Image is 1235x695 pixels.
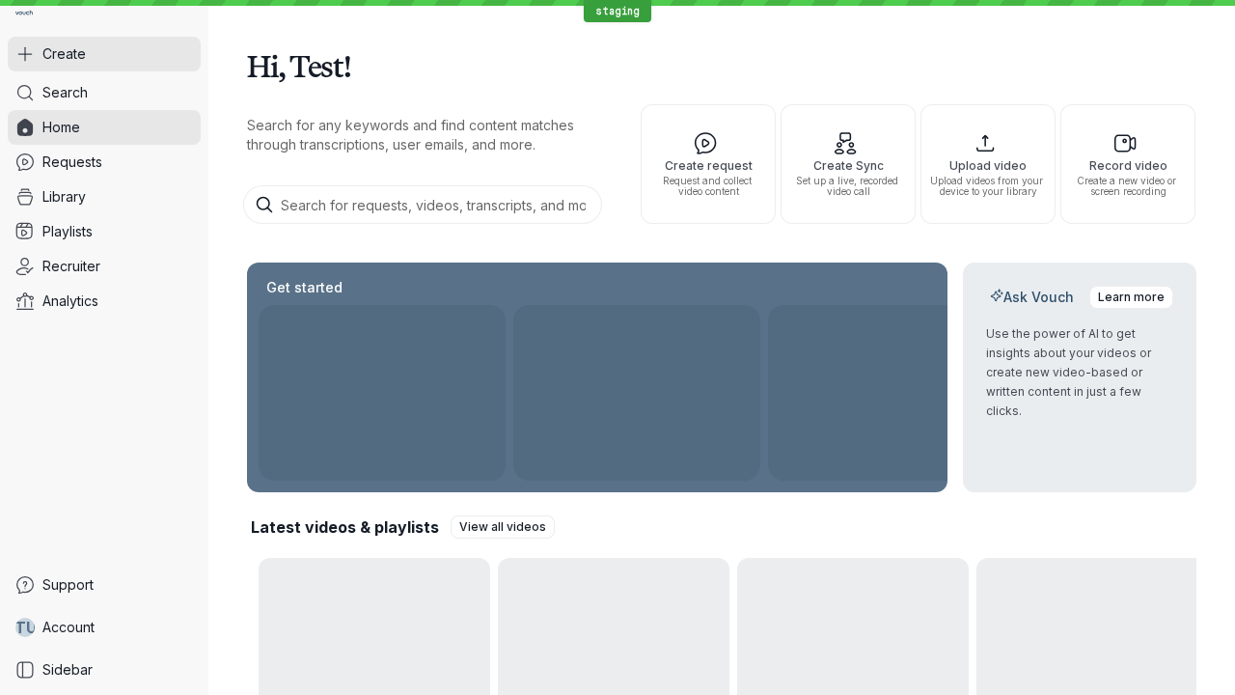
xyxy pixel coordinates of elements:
a: Home [8,110,201,145]
a: Search [8,75,201,110]
button: Record videoCreate a new video or screen recording [1060,104,1195,224]
span: Create a new video or screen recording [1069,176,1187,197]
span: Create request [649,159,767,172]
span: View all videos [459,517,546,537]
span: Search [42,83,88,102]
input: Search for requests, videos, transcripts, and more... [243,185,602,224]
span: Request and collect video content [649,176,767,197]
span: Library [42,187,86,207]
span: Record video [1069,159,1187,172]
span: Create Sync [789,159,907,172]
button: Create [8,37,201,71]
p: Search for any keywords and find content matches through transcriptions, user emails, and more. [247,116,606,154]
button: Create SyncSet up a live, recorded video call [781,104,916,224]
a: Go to homepage [8,8,41,21]
span: Set up a live, recorded video call [789,176,907,197]
span: Support [42,575,94,595]
a: Playlists [8,214,201,249]
span: U [26,618,37,637]
button: Create requestRequest and collect video content [641,104,776,224]
span: Playlists [42,222,93,241]
span: Analytics [42,292,98,311]
span: Learn more [1098,288,1165,307]
span: Requests [42,153,102,172]
span: Home [42,118,80,137]
a: Sidebar [8,653,201,687]
a: Analytics [8,284,201,319]
a: View all videos [451,515,555,539]
h1: Hi, Test! [247,39,1196,93]
p: Use the power of AI to get insights about your videos or create new video-based or written conten... [986,324,1173,421]
a: TUAccount [8,610,201,645]
h2: Ask Vouch [986,288,1078,307]
a: Recruiter [8,249,201,284]
span: T [14,618,26,637]
span: Recruiter [42,257,100,276]
a: Support [8,568,201,602]
a: Requests [8,145,201,180]
h2: Latest videos & playlists [251,516,439,538]
span: Upload video [929,159,1047,172]
span: Sidebar [42,660,93,680]
span: Create [42,44,86,64]
h2: Get started [262,278,346,297]
a: Learn more [1089,286,1173,309]
span: Upload videos from your device to your library [929,176,1047,197]
span: Account [42,618,95,637]
a: Library [8,180,201,214]
button: Upload videoUpload videos from your device to your library [920,104,1056,224]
